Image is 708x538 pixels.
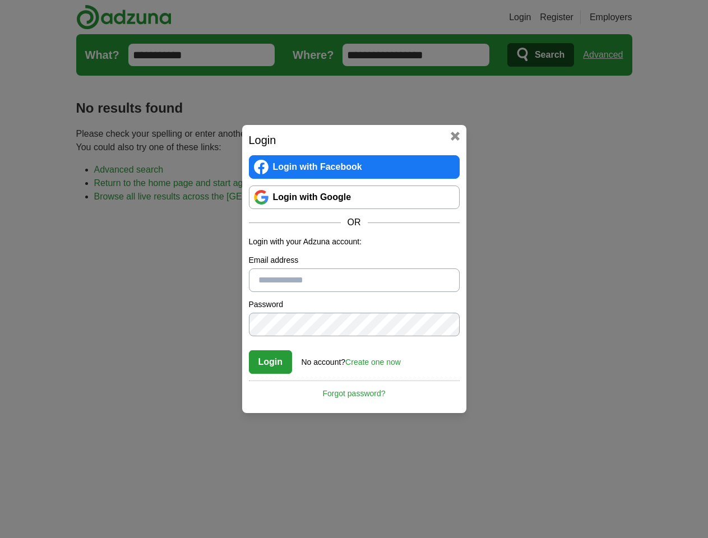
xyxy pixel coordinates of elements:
[249,299,460,310] label: Password
[341,216,368,229] span: OR
[249,381,460,400] a: Forgot password?
[249,350,293,374] button: Login
[249,155,460,179] a: Login with Facebook
[249,254,460,266] label: Email address
[302,350,401,368] div: No account?
[249,236,460,248] p: Login with your Adzuna account:
[249,132,460,149] h2: Login
[345,358,401,367] a: Create one now
[249,185,460,209] a: Login with Google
